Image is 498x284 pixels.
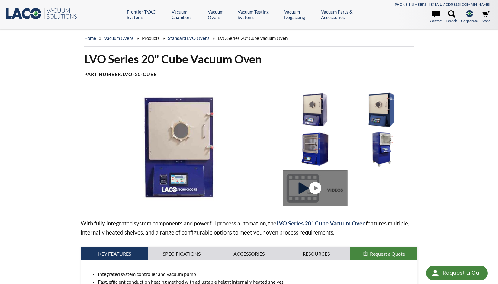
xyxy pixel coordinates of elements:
li: Integrated system controller and vacuum pump [98,270,412,278]
h4: Part Number: [84,71,414,78]
a: Vacuum Parts & Accessories [321,9,370,20]
div: Request a Call [443,266,482,280]
div: Request a Call [426,266,488,280]
strong: LVO Series 20" Cube Vacuum Oven [276,220,366,227]
span: Corporate [461,18,478,24]
img: Vacuum Oven Cube Aluminum Door, right side angle view [283,92,347,128]
img: round button [430,268,440,278]
a: Search [446,10,457,24]
a: Store [482,10,490,24]
a: [PHONE_NUMBER] [394,2,426,7]
a: Vacuum Ovens [208,9,233,20]
a: Standard LVO Ovens [168,35,210,41]
a: Accessories [215,247,283,261]
a: Frontier TVAC Systems [127,9,167,20]
img: Vacuum Oven Benchtop Cube with Acrylic Door, side view [283,131,347,167]
a: [EMAIL_ADDRESS][DOMAIN_NAME] [429,2,490,7]
p: With fully integrated system components and powerful process automation, the features multiple, i... [81,219,417,237]
img: Vacuum Oven Cube with Acrylic Door, left side angle view [350,131,414,167]
button: Request a Quote [350,247,417,261]
a: Specifications [148,247,216,261]
a: home [84,35,96,41]
a: Vacuum Chambers [172,9,203,20]
div: » » » » [84,30,414,47]
img: Vacuum Oven Cube, front view [350,92,414,128]
h1: LVO Series 20" Cube Vacuum Oven [84,52,414,66]
span: Request a Quote [370,251,405,257]
a: Contact [430,10,442,24]
a: Vacuum Testing Systems [238,9,280,20]
a: Vacuum Degassing [284,9,316,20]
a: Resources [283,247,350,261]
img: Vacuum Oven Cube Front Aluminum Door, front view [81,92,278,203]
a: Key Features [81,247,148,261]
span: Products [142,35,160,41]
b: LVO-20-Cube [123,71,157,77]
a: Vacuum Ovens [104,35,134,41]
span: LVO Series 20" Cube Vacuum Oven [218,35,288,41]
